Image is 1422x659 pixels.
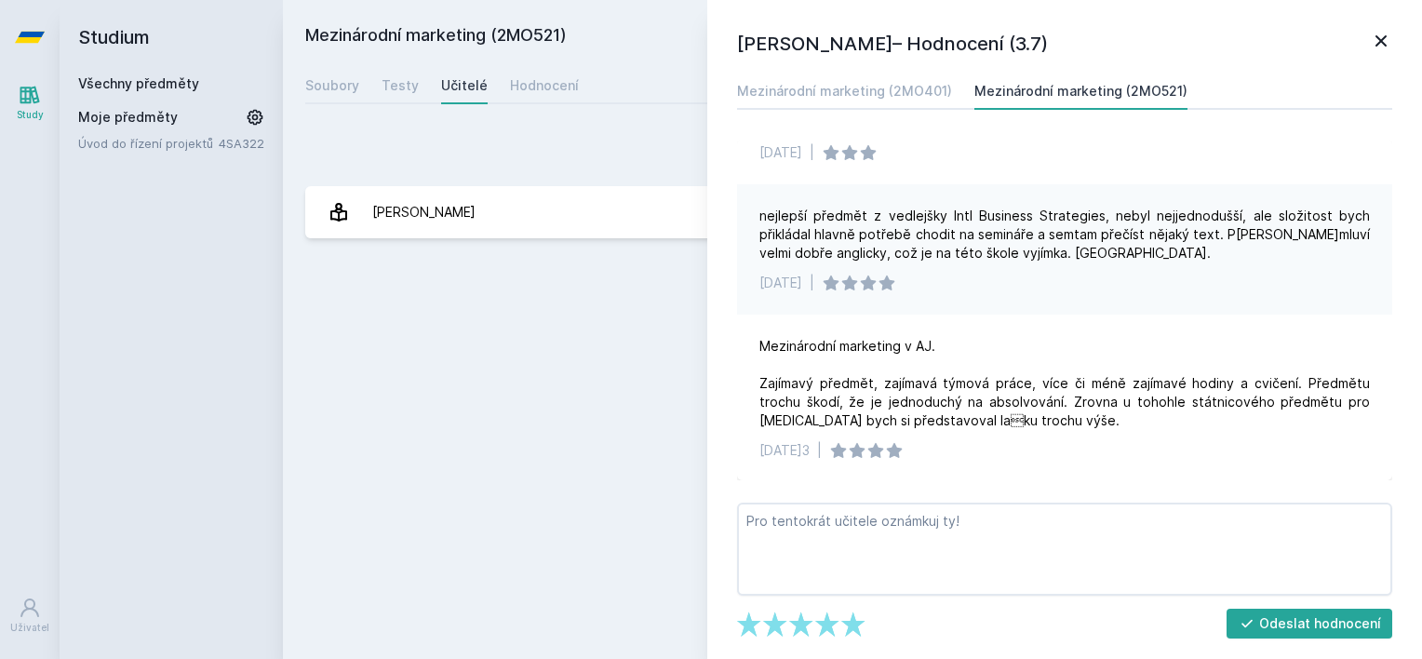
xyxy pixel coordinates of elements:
[510,67,579,104] a: Hodnocení
[4,587,56,644] a: Uživatel
[219,136,264,151] a: 4SA322
[382,67,419,104] a: Testy
[510,76,579,95] div: Hodnocení
[305,76,359,95] div: Soubory
[17,108,44,122] div: Study
[759,207,1370,262] div: nejlepší předmět z vedlejšky Intl Business Strategies, nebyl nejjednodušší, ale složitost bych př...
[305,67,359,104] a: Soubory
[78,108,178,127] span: Moje předměty
[78,75,199,91] a: Všechny předměty
[305,186,1400,238] a: [PERSON_NAME] 3 hodnocení 3.7
[4,74,56,131] a: Study
[382,76,419,95] div: Testy
[759,143,802,162] div: [DATE]
[10,621,49,635] div: Uživatel
[441,76,488,95] div: Učitelé
[78,134,219,153] a: Úvod do řízení projektů
[441,67,488,104] a: Učitelé
[305,22,1191,52] h2: Mezinárodní marketing (2MO521)
[372,194,476,231] div: [PERSON_NAME]
[810,143,814,162] div: |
